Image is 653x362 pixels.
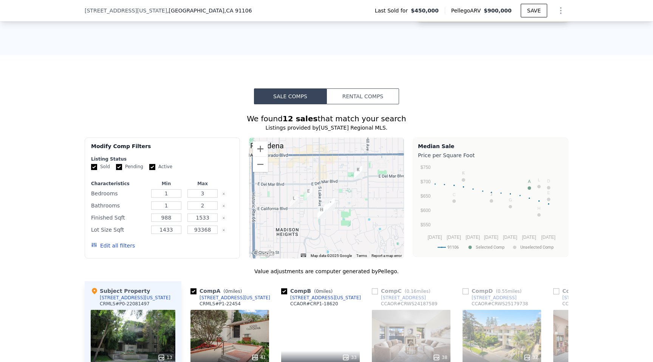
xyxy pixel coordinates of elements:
[354,166,362,179] div: 235 S Holliston Ave Unit 113
[451,7,484,14] span: Pellego ARV
[463,295,517,301] a: [STREET_ADDRESS]
[251,249,276,258] img: Google
[220,289,245,294] span: ( miles)
[472,301,528,307] div: CCAOR # CRWS25179738
[375,7,411,14] span: Last Sold for
[281,295,361,301] a: [STREET_ADDRESS][US_STATE]
[372,287,433,295] div: Comp C
[521,4,547,17] button: SAVE
[222,217,225,220] button: Clear
[421,179,431,184] text: $700
[85,268,568,275] div: Value adjustments are computer generated by Pellego .
[85,124,568,131] div: Listings provided by [US_STATE] Regional MLS .
[100,301,150,307] div: CRMLS # P0-22081497
[186,181,219,187] div: Max
[91,200,147,211] div: Bathrooms
[402,289,433,294] span: ( miles)
[200,295,270,301] div: [STREET_ADDRESS][US_STATE]
[150,181,183,187] div: Min
[326,198,335,211] div: 1000 E California Blvd Unit 206
[463,287,525,295] div: Comp D
[381,295,426,301] div: [STREET_ADDRESS]
[520,245,554,250] text: Unselected Comp
[553,287,614,295] div: Comp E
[301,254,306,257] button: Keyboard shortcuts
[462,171,465,175] text: K
[537,206,540,210] text: H
[91,164,110,170] label: Sold
[149,164,155,170] input: Active
[503,235,517,240] text: [DATE]
[342,354,357,361] div: 33
[528,179,531,184] text: A
[316,289,319,294] span: 0
[222,192,225,195] button: Clear
[167,7,252,14] span: , [GEOGRAPHIC_DATA]
[553,3,568,18] button: Show Options
[484,235,498,240] text: [DATE]
[91,224,147,235] div: Lot Size Sqft
[491,192,493,196] text: J
[418,150,563,161] div: Price per Square Foot
[290,295,361,301] div: [STREET_ADDRESS][US_STATE]
[91,212,147,223] div: Finished Sqft
[225,289,228,294] span: 0
[472,295,517,301] div: [STREET_ADDRESS]
[476,245,504,250] text: Selected Comp
[547,179,550,183] text: D
[562,301,619,307] div: CCAOR # CRGD25202531
[91,242,135,249] button: Edit all filters
[190,295,270,301] a: [STREET_ADDRESS][US_STATE]
[91,164,97,170] input: Sold
[224,8,252,14] span: , CA 91106
[371,254,402,258] a: Report a map error
[251,354,266,361] div: 41
[372,295,426,301] a: [STREET_ADDRESS]
[222,229,225,232] button: Clear
[91,188,147,199] div: Bedrooms
[317,206,326,219] div: 700 S Lake Ave Apt 305
[116,164,143,170] label: Pending
[411,7,439,14] span: $450,000
[311,289,336,294] span: ( miles)
[418,161,563,255] svg: A chart.
[498,289,508,294] span: 0.55
[418,142,563,150] div: Median Sale
[91,156,234,162] div: Listing Status
[281,287,336,295] div: Comp B
[547,190,550,195] text: E
[91,287,150,295] div: Subject Property
[290,195,298,207] div: 601 E California Blvd Apt 302
[91,142,234,156] div: Modify Comp Filters
[538,178,540,182] text: L
[493,289,525,294] span: ( miles)
[356,254,367,258] a: Terms (opens in new tab)
[447,235,461,240] text: [DATE]
[253,141,268,156] button: Zoom in
[304,187,313,200] div: 500 S Oak Knoll Ave Unit 10
[325,198,333,211] div: 972 E California Blvd Unit 301
[447,245,459,250] text: 91106
[283,114,318,123] strong: 12 sales
[116,164,122,170] input: Pending
[158,354,172,361] div: 13
[85,7,167,14] span: [STREET_ADDRESS][US_STATE]
[466,235,480,240] text: [DATE]
[190,287,245,295] div: Comp A
[311,254,352,258] span: Map data ©2025 Google
[421,165,431,170] text: $750
[522,235,536,240] text: [DATE]
[428,235,442,240] text: [DATE]
[406,289,416,294] span: 0.16
[541,235,556,240] text: [DATE]
[421,222,431,227] text: $550
[100,295,170,301] div: [STREET_ADDRESS][US_STATE]
[509,198,512,202] text: G
[433,354,447,361] div: 38
[421,193,431,199] text: $650
[562,295,641,301] div: [STREET_ADDRESS][PERSON_NAME]
[290,301,338,307] div: CCAOR # CRP1-18620
[253,157,268,172] button: Zoom out
[453,192,456,197] text: C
